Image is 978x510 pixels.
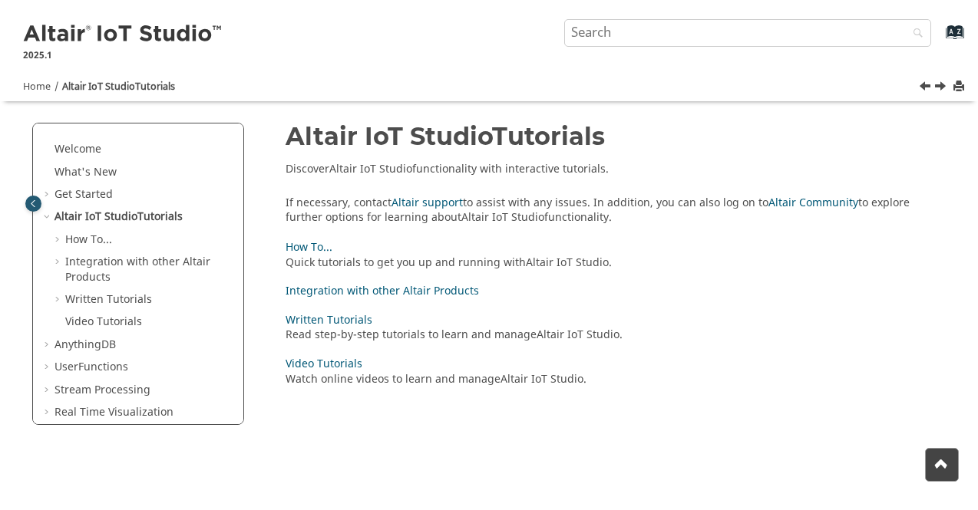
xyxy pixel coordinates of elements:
[286,239,332,255] a: How To...
[53,255,65,270] span: Expand Integration with other Altair Products
[42,360,55,375] span: Expand UserFunctions
[286,121,492,151] span: Altair IoT Studio
[55,337,116,353] a: AnythingDB
[564,19,931,47] input: Search query
[65,254,210,285] a: Integration with other Altair Products
[42,383,55,398] span: Expand Stream Processing
[53,232,65,248] span: Expand How To...
[286,123,947,150] h1: Tutorials
[286,356,362,372] a: Video Tutorials
[537,327,620,343] span: Altair IoT Studio
[53,292,65,308] span: Expand Written Tutorials
[526,255,609,271] span: Altair IoT Studio
[286,372,930,387] div: Watch online videos to learn and manage .
[286,312,372,328] a: Written Tutorials
[62,80,175,94] a: Altair IoT StudioTutorials
[65,314,142,330] a: Video Tutorials
[42,187,55,202] span: Expand Get Started
[936,79,948,97] a: Next topic: How To...
[501,371,583,387] span: Altair IoT Studio
[23,80,51,94] a: Home
[42,337,55,353] span: Expand AnythingDB
[286,327,930,343] div: Read step-by-step tutorials to learn and manage .
[42,405,55,420] span: Expand Real Time Visualization
[55,141,101,157] a: Welcome
[286,283,479,299] a: Integration with other Altair Products
[392,195,463,211] a: Altair support
[286,162,947,177] p: Discover functionality with interactive tutorials.
[461,209,544,225] span: Altair IoT Studio
[286,196,947,225] p: If necessary, contact to assist with any issues. In addition, you can also log on to to explore f...
[55,209,137,225] span: Altair IoT Studio
[23,48,224,62] p: 2025.1
[893,19,936,49] button: Search
[42,209,55,225] span: Collapse Altair IoT StudioTutorials
[55,382,150,398] a: Stream Processing
[55,359,128,375] a: UserFunctions
[286,255,930,271] div: Quick tutorials to get you up and running with .
[55,186,113,202] a: Get Started
[78,359,128,375] span: Functions
[920,79,933,97] a: Previous topic: Media and Webinars
[329,161,412,177] span: Altair IoT Studio
[23,22,224,47] img: Altair IoT Studio
[921,31,956,48] a: Go to index terms page
[954,77,966,97] button: Print this page
[55,404,173,420] a: Real Time Visualization
[55,164,117,180] a: What's New
[768,195,858,211] a: Altair Community
[25,196,41,212] button: Toggle publishing table of content
[55,209,183,225] a: Altair IoT StudioTutorials
[65,232,112,248] a: How To...
[65,291,152,308] a: Written Tutorials
[62,80,135,94] span: Altair IoT Studio
[286,236,930,396] nav: Child Links
[21,123,256,402] nav: Table of Contents Container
